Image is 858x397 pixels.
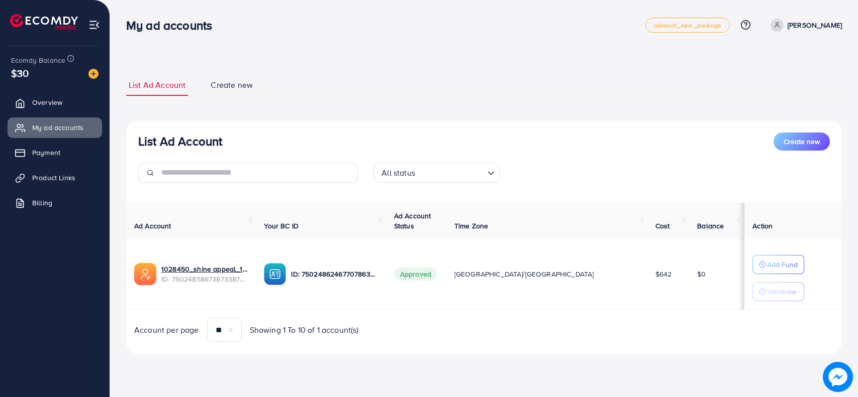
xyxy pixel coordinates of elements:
span: Time Zone [454,221,488,231]
span: All status [379,166,417,180]
span: Showing 1 To 10 of 1 account(s) [250,324,359,336]
span: Overview [32,97,62,107]
span: Create new [784,137,820,147]
span: Payment [32,148,60,158]
p: Add Fund [767,258,798,271]
a: Billing [8,193,102,213]
span: $0 [697,269,706,279]
span: Your BC ID [264,221,299,231]
span: Balance [697,221,724,231]
img: ic-ads-acc.e4c84228.svg [134,263,156,285]
a: Product Links [8,168,102,188]
p: Withdraw [767,286,796,298]
img: logo [10,14,78,30]
span: $30 [11,66,29,80]
h3: My ad accounts [126,18,220,33]
h3: List Ad Account [138,134,222,149]
span: Cost [655,221,670,231]
div: Search for option [374,163,500,183]
span: Approved [394,268,437,281]
img: image [88,69,99,79]
span: List Ad Account [129,79,185,91]
span: ID: 7502485867387338759 [161,274,248,284]
img: ic-ba-acc.ded83a64.svg [264,263,286,285]
span: Account per page [134,324,199,336]
a: [PERSON_NAME] [767,19,842,32]
span: My ad accounts [32,122,83,133]
a: adreach_new_package [645,18,730,33]
span: Ecomdy Balance [11,55,65,65]
p: ID: 7502486246770786320 [291,268,377,280]
img: image [823,362,853,392]
span: Product Links [32,173,75,183]
input: Search for option [418,164,484,180]
span: Ad Account Status [394,211,431,231]
img: menu [88,19,100,31]
a: Overview [8,92,102,112]
button: Withdraw [752,282,804,301]
div: <span class='underline'>1028450_shine appeal_1746808772166</span></br>7502485867387338759 [161,264,248,285]
span: Billing [32,198,52,208]
a: 1028450_shine appeal_1746808772166 [161,264,248,274]
span: Action [752,221,773,231]
a: Payment [8,143,102,163]
button: Create new [774,133,830,151]
span: Create new [211,79,253,91]
span: [GEOGRAPHIC_DATA]/[GEOGRAPHIC_DATA] [454,269,594,279]
a: My ad accounts [8,117,102,138]
span: adreach_new_package [654,22,721,29]
span: Ad Account [134,221,171,231]
span: $642 [655,269,672,279]
button: Add Fund [752,255,804,274]
p: [PERSON_NAME] [788,19,842,31]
